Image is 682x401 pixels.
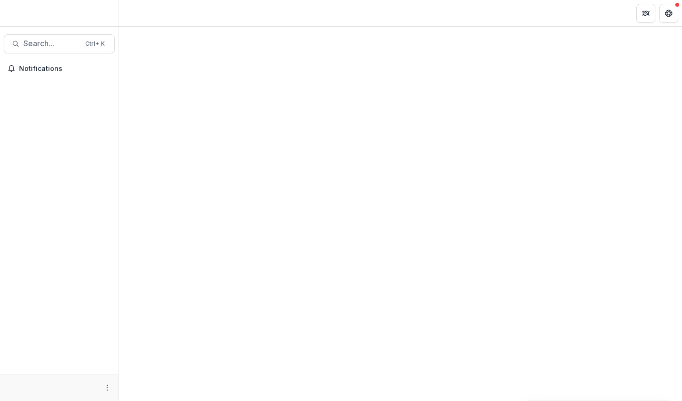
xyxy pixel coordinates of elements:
button: Notifications [4,61,115,76]
div: Ctrl + K [83,39,107,49]
span: Notifications [19,65,111,73]
button: Get Help [659,4,678,23]
button: More [101,382,113,393]
nav: breadcrumb [123,6,163,20]
span: Search... [23,39,80,48]
button: Partners [636,4,655,23]
button: Search... [4,34,115,53]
